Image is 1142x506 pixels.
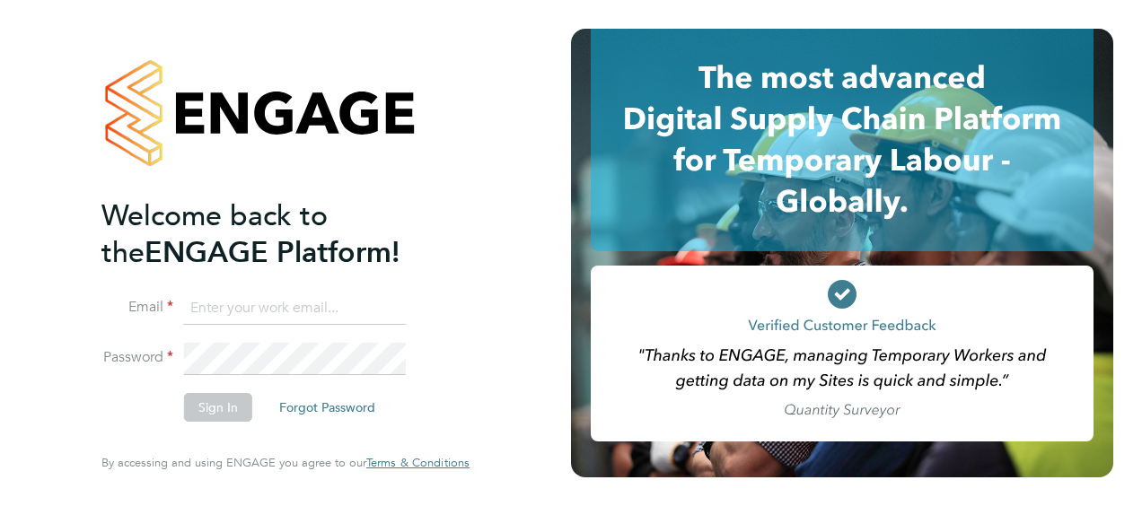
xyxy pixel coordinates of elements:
span: By accessing and using ENGAGE you agree to our [101,455,470,470]
h2: ENGAGE Platform! [101,197,452,271]
span: Terms & Conditions [366,455,470,470]
span: Welcome back to the [101,198,328,270]
button: Forgot Password [265,393,390,422]
label: Password [101,348,173,367]
button: Sign In [184,393,252,422]
input: Enter your work email... [184,292,406,325]
label: Email [101,298,173,317]
a: Terms & Conditions [366,456,470,470]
